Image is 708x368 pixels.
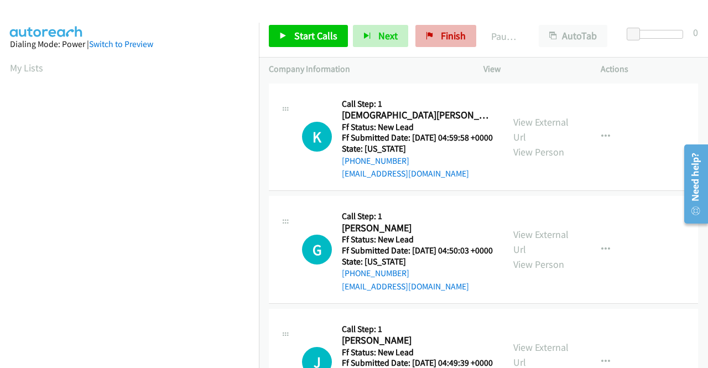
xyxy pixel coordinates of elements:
[342,281,469,292] a: [EMAIL_ADDRESS][DOMAIN_NAME]
[693,25,698,40] div: 0
[294,29,337,42] span: Start Calls
[342,122,493,133] h5: Ff Status: New Lead
[415,25,476,47] a: Finish
[342,234,493,245] h5: Ff Status: New Lead
[342,99,493,110] h5: Call Step: 1
[491,29,519,44] p: Paused
[632,30,683,39] div: Delay between calls (in seconds)
[302,122,332,152] div: The call is yet to be attempted
[342,324,493,335] h5: Call Step: 1
[342,211,493,222] h5: Call Step: 1
[342,334,490,347] h2: [PERSON_NAME]
[342,268,409,278] a: [PHONE_NUMBER]
[601,63,698,76] p: Actions
[342,245,493,256] h5: Ff Submitted Date: [DATE] 04:50:03 +0000
[513,228,569,256] a: View External Url
[676,140,708,228] iframe: Resource Center
[539,25,607,47] button: AutoTab
[342,347,493,358] h5: Ff Status: New Lead
[378,29,398,42] span: Next
[513,258,564,271] a: View Person
[302,235,332,265] h1: G
[483,63,581,76] p: View
[342,132,493,143] h5: Ff Submitted Date: [DATE] 04:59:58 +0000
[342,256,493,267] h5: State: [US_STATE]
[353,25,408,47] button: Next
[302,122,332,152] h1: K
[342,168,469,179] a: [EMAIL_ADDRESS][DOMAIN_NAME]
[342,222,490,235] h2: [PERSON_NAME]
[513,146,564,158] a: View Person
[10,38,249,51] div: Dialing Mode: Power |
[342,109,490,122] h2: [DEMOGRAPHIC_DATA][PERSON_NAME]
[269,25,348,47] a: Start Calls
[441,29,466,42] span: Finish
[10,61,43,74] a: My Lists
[302,235,332,265] div: The call is yet to be attempted
[342,143,493,154] h5: State: [US_STATE]
[342,156,409,166] a: [PHONE_NUMBER]
[269,63,464,76] p: Company Information
[513,116,569,143] a: View External Url
[89,39,153,49] a: Switch to Preview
